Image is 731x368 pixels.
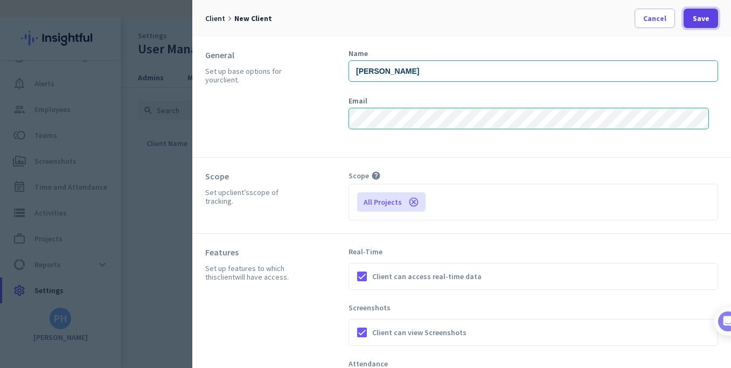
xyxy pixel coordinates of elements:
div: 🎊 Welcome to Insightful! 🎊 [15,41,200,80]
div: 1Add employees [20,184,196,201]
div: Real-Time [349,247,718,256]
span: client [220,75,238,85]
div: Name [349,50,718,57]
div: You're just a few steps away from completing the essential app setup [15,80,200,106]
span: Home [16,320,38,327]
div: Scope [205,171,295,182]
span: Client can view Screenshots [372,327,467,338]
input: Enter client name [349,60,718,82]
div: Set up features to which this will have access. [205,264,295,281]
span: All Projects [364,197,402,207]
span: Messages [62,320,100,327]
span: client [217,272,235,282]
p: About 10 minutes [137,142,205,153]
span: Save [693,13,709,24]
span: Scope [349,171,369,180]
span: Cancel [643,13,666,24]
i: cancel [408,197,419,207]
button: Cancel [635,9,675,28]
div: Set up base options for your . [205,67,295,84]
div: Screenshots [349,303,718,313]
i: help [371,171,381,180]
h1: Tasks [92,5,126,23]
span: Client can access real-time data [372,271,482,282]
img: Profile image for Tamara [38,113,55,130]
button: Help [108,293,162,336]
span: Help [126,320,143,327]
button: Save [684,9,718,28]
button: Add your employees [41,259,145,281]
span: client’s [226,188,249,197]
div: Add employees [41,188,183,198]
span: New client [234,13,272,23]
i: keyboard_arrow_right [225,14,234,23]
div: Features [205,247,295,258]
div: [PERSON_NAME] from Insightful [60,116,177,127]
div: It's time to add your employees! This is crucial since Insightful will start collecting their act... [41,205,187,251]
div: General [205,50,295,60]
div: Close [189,4,208,24]
div: Set up scope of tracking. [205,188,295,205]
div: Email [349,97,718,105]
span: Tasks [177,320,200,327]
button: Tasks [162,293,215,336]
span: client [205,13,225,23]
p: 4 steps [11,142,38,153]
button: Messages [54,293,108,336]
